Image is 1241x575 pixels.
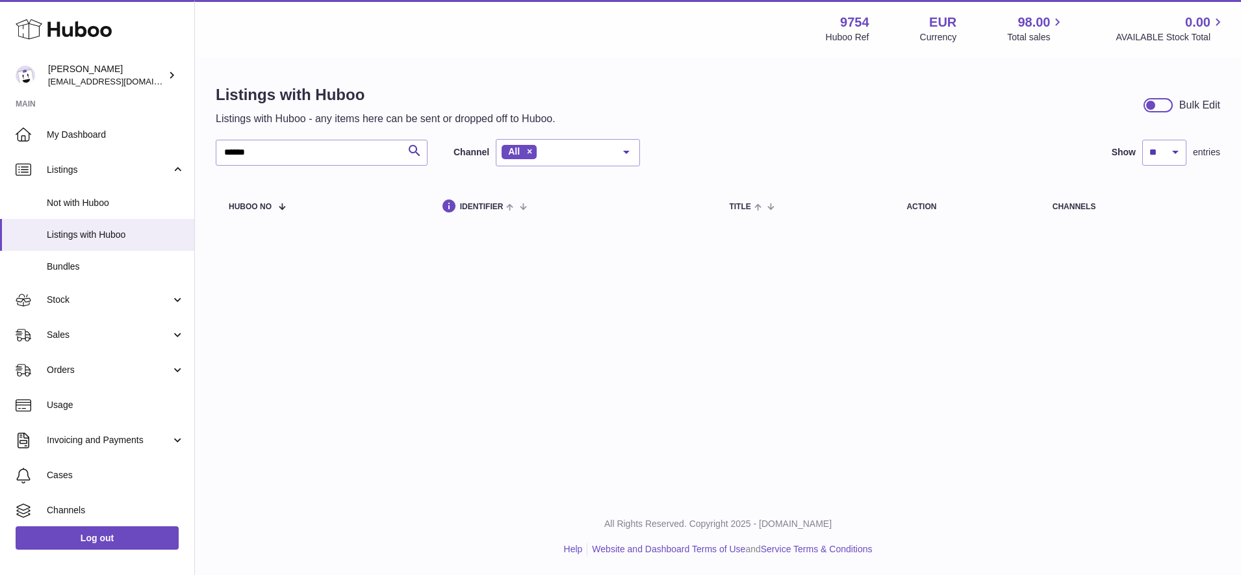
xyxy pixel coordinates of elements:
span: Listings with Huboo [47,229,185,241]
p: Listings with Huboo - any items here can be sent or dropped off to Huboo. [216,112,556,126]
a: Help [564,544,583,554]
label: Channel [454,146,489,159]
label: Show [1112,146,1136,159]
span: Channels [47,504,185,517]
h1: Listings with Huboo [216,84,556,105]
span: entries [1193,146,1220,159]
span: [EMAIL_ADDRESS][DOMAIN_NAME] [48,76,191,86]
a: 98.00 Total sales [1007,14,1065,44]
a: Service Terms & Conditions [761,544,873,554]
span: title [729,203,750,211]
span: My Dashboard [47,129,185,141]
span: Usage [47,399,185,411]
span: Total sales [1007,31,1065,44]
a: 0.00 AVAILABLE Stock Total [1116,14,1225,44]
span: Not with Huboo [47,197,185,209]
div: Huboo Ref [826,31,869,44]
li: and [587,543,872,556]
strong: EUR [929,14,956,31]
div: channels [1053,203,1207,211]
div: Bulk Edit [1179,98,1220,112]
div: [PERSON_NAME] [48,63,165,88]
span: Invoicing and Payments [47,434,171,446]
span: AVAILABLE Stock Total [1116,31,1225,44]
span: Cases [47,469,185,481]
span: Listings [47,164,171,176]
strong: 9754 [840,14,869,31]
span: Huboo no [229,203,272,211]
span: identifier [460,203,504,211]
span: Orders [47,364,171,376]
span: All [508,146,520,157]
span: Sales [47,329,171,341]
div: action [906,203,1026,211]
div: Currency [920,31,957,44]
span: 98.00 [1017,14,1050,31]
img: internalAdmin-9754@internal.huboo.com [16,66,35,85]
span: Bundles [47,261,185,273]
a: Website and Dashboard Terms of Use [592,544,745,554]
p: All Rights Reserved. Copyright 2025 - [DOMAIN_NAME] [205,518,1231,530]
a: Log out [16,526,179,550]
span: Stock [47,294,171,306]
span: 0.00 [1185,14,1210,31]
